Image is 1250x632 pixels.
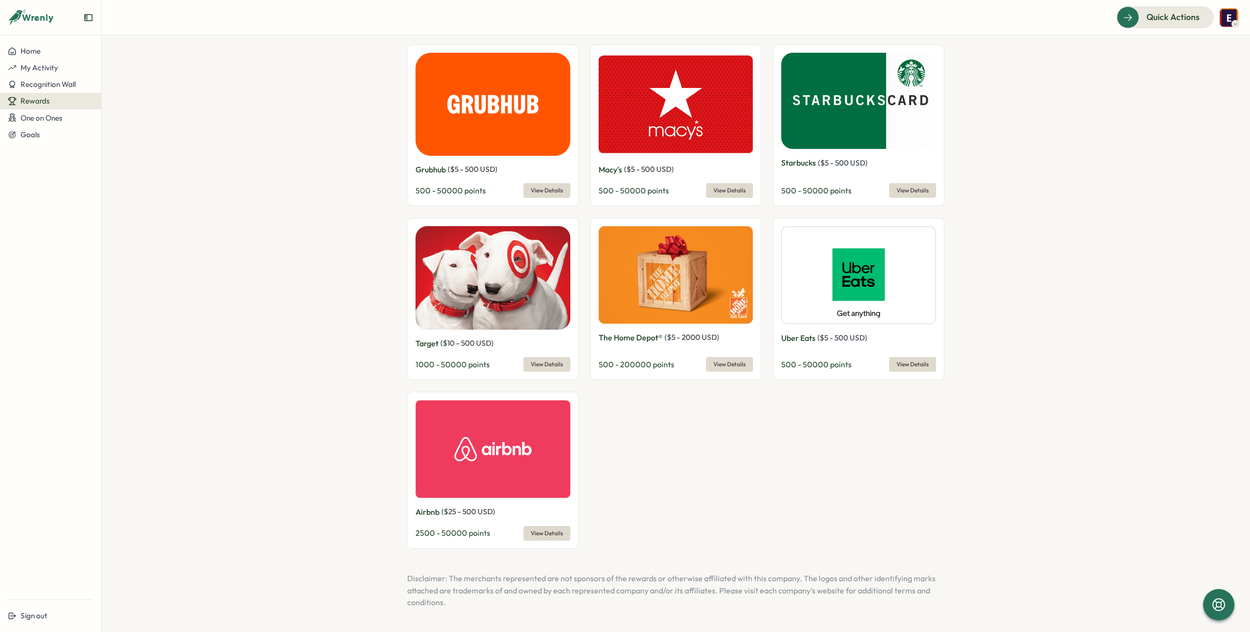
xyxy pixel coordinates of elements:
[889,183,936,198] button: View Details
[83,13,93,22] button: Expand sidebar
[416,164,446,176] p: Grubhub
[416,528,490,538] span: 2500 - 50000 points
[781,53,936,149] img: Starbucks
[599,53,753,156] img: Macy's
[706,357,753,372] button: View Details
[416,186,486,195] span: 500 - 50000 points
[599,332,663,344] p: The Home Depot®
[531,527,563,540] span: View Details
[781,226,936,324] img: Uber Eats
[818,158,868,168] span: ( $ 5 - 500 USD )
[781,359,852,369] span: 500 - 50000 points
[781,157,816,169] p: Starbucks
[599,186,669,195] span: 500 - 50000 points
[21,46,41,56] span: Home
[448,165,498,174] span: ( $ 5 - 500 USD )
[713,358,746,371] span: View Details
[21,63,58,72] span: My Activity
[523,357,570,372] button: View Details
[896,358,929,371] span: View Details
[599,226,753,324] img: The Home Depot®
[440,338,494,348] span: ( $ 10 - 500 USD )
[416,400,570,498] img: Airbnb
[599,164,622,176] p: Macy's
[624,165,674,174] span: ( $ 5 - 500 USD )
[21,130,40,139] span: Goals
[706,183,753,198] button: View Details
[21,113,62,123] span: One on Ones
[1146,11,1200,23] span: Quick Actions
[416,53,570,156] img: Grubhub
[531,184,563,197] span: View Details
[817,333,867,342] span: ( $ 5 - 500 USD )
[416,226,570,329] img: Target
[1220,8,1238,27] img: Eric McGarry
[599,359,674,369] span: 500 - 200000 points
[21,96,50,105] span: Rewards
[713,184,746,197] span: View Details
[523,526,570,541] button: View Details
[889,357,936,372] button: View Details
[441,507,495,516] span: ( $ 25 - 500 USD )
[781,332,815,344] p: Uber Eats
[781,186,852,195] span: 500 - 50000 points
[416,337,438,350] p: Target
[896,184,929,197] span: View Details
[21,80,76,89] span: Recognition Wall
[665,333,719,342] span: ( $ 5 - 2000 USD )
[416,359,490,369] span: 1000 - 50000 points
[1117,6,1214,28] button: Quick Actions
[21,611,47,620] span: Sign out
[531,358,563,371] span: View Details
[407,572,944,609] p: Disclaimer: The merchants represented are not sponsors of the rewards or otherwise affiliated wit...
[523,183,570,198] button: View Details
[416,506,439,518] p: Airbnb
